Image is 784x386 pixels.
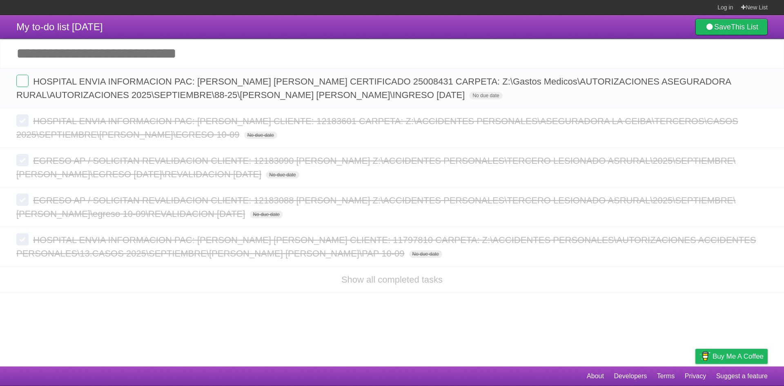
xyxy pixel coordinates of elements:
[16,195,735,219] span: EGRESO AP / SOLICITAN REVALIDACION CLIENTE: 12183088 [PERSON_NAME] Z:\ACCIDENTES PERSONALES\TERCE...
[16,21,103,32] span: My to-do list [DATE]
[16,154,29,166] label: Done
[16,76,731,100] span: HOSPITAL ENVIA INFORMACION PAC: [PERSON_NAME] [PERSON_NAME] CERTIFICADO 25008431 CARPETA: Z:\Gast...
[341,274,443,285] a: Show all completed tasks
[266,171,299,178] span: No due date
[409,250,442,258] span: No due date
[16,156,735,179] span: EGRESO AP / SOLICITAN REVALIDACION CLIENTE: 12183090 [PERSON_NAME] Z:\ACCIDENTES PERSONALES\TERCE...
[16,114,29,127] label: Done
[469,92,502,99] span: No due date
[713,349,764,364] span: Buy me a coffee
[614,368,647,384] a: Developers
[244,132,277,139] span: No due date
[731,23,758,31] b: This List
[699,349,710,363] img: Buy me a coffee
[16,194,29,206] label: Done
[716,368,768,384] a: Suggest a feature
[16,235,756,259] span: HOSPITAL ENVIA INFORMACION PAC: [PERSON_NAME] [PERSON_NAME] CLIENTE: 11797810 CARPETA: Z:\ACCIDEN...
[16,75,29,87] label: Done
[16,116,738,140] span: HOSPITAL ENVIA INFORMACION PAC: [PERSON_NAME] CLIENTE: 12183601 CARPETA: Z:\ACCIDENTES PERSONALES...
[657,368,675,384] a: Terms
[685,368,706,384] a: Privacy
[16,233,29,245] label: Done
[587,368,604,384] a: About
[250,211,283,218] span: No due date
[695,19,768,35] a: SaveThis List
[695,349,768,364] a: Buy me a coffee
